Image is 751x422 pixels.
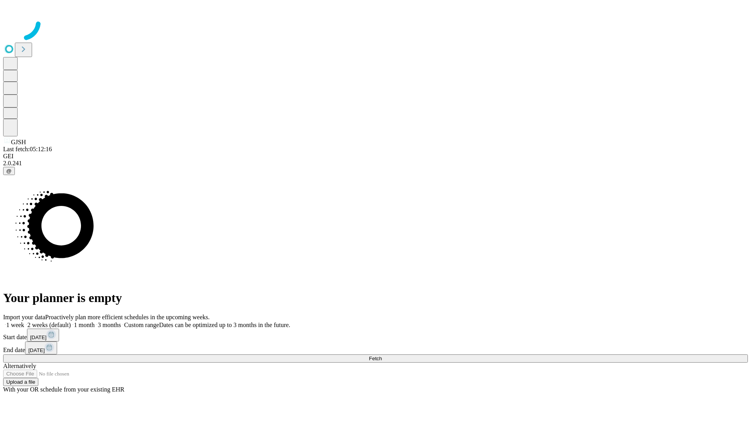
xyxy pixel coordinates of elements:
[3,153,748,160] div: GEI
[27,322,71,328] span: 2 weeks (default)
[45,314,210,320] span: Proactively plan more efficient schedules in the upcoming weeks.
[124,322,159,328] span: Custom range
[25,342,57,354] button: [DATE]
[28,347,45,353] span: [DATE]
[3,386,124,393] span: With your OR schedule from your existing EHR
[30,334,47,340] span: [DATE]
[3,363,36,369] span: Alternatively
[11,139,26,145] span: GJSH
[6,322,24,328] span: 1 week
[98,322,121,328] span: 3 months
[3,291,748,305] h1: Your planner is empty
[6,168,12,174] span: @
[3,378,38,386] button: Upload a file
[159,322,290,328] span: Dates can be optimized up to 3 months in the future.
[3,342,748,354] div: End date
[3,160,748,167] div: 2.0.241
[3,146,52,152] span: Last fetch: 05:12:16
[74,322,95,328] span: 1 month
[3,167,15,175] button: @
[369,356,382,361] span: Fetch
[3,354,748,363] button: Fetch
[3,329,748,342] div: Start date
[27,329,59,342] button: [DATE]
[3,314,45,320] span: Import your data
